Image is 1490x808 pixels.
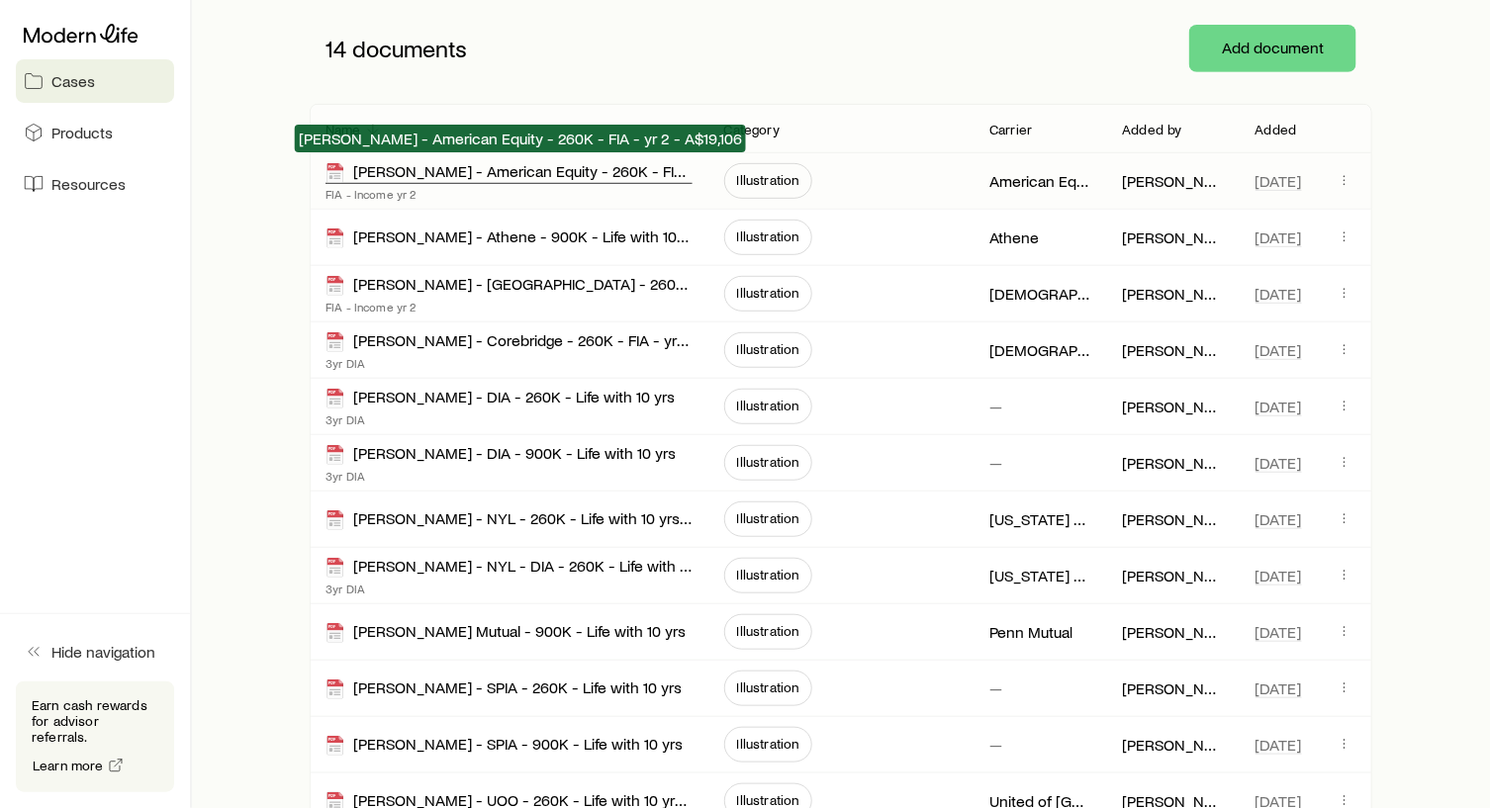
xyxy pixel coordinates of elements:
[1123,622,1224,642] p: [PERSON_NAME]
[326,677,682,700] div: [PERSON_NAME] - SPIA - 260K - Life with 10 yrs
[737,567,799,583] span: Illustration
[737,341,799,357] span: Illustration
[989,622,1072,642] p: Penn Mutual
[51,174,126,194] span: Resources
[1123,284,1224,304] p: [PERSON_NAME]
[326,468,676,484] p: 3yr DIA
[737,510,799,526] span: Illustration
[326,274,693,297] div: [PERSON_NAME] - [GEOGRAPHIC_DATA] - 260K - FIA - yr 2 - A$19,621
[737,172,799,188] span: Illustration
[737,454,799,470] span: Illustration
[737,736,799,752] span: Illustration
[989,227,1039,247] p: Athene
[1256,397,1302,416] span: [DATE]
[1123,397,1224,416] p: [PERSON_NAME]
[989,122,1032,137] p: Carrier
[326,734,683,757] div: [PERSON_NAME] - SPIA - 900K - Life with 10 yrs
[326,581,693,596] p: 3yr DIA
[737,228,799,244] span: Illustration
[1123,566,1224,585] p: [PERSON_NAME]
[1123,171,1224,191] p: [PERSON_NAME]
[326,411,675,427] p: 3yr DIA
[326,299,693,314] p: FIA - Income yr 2
[352,35,467,62] span: documents
[51,71,95,91] span: Cases
[989,453,1002,473] p: —
[1123,678,1224,698] p: [PERSON_NAME]
[1123,227,1224,247] p: [PERSON_NAME]
[51,642,155,662] span: Hide navigation
[989,171,1090,191] p: American Equity
[1189,25,1356,72] button: Add document
[989,678,1002,698] p: —
[326,122,361,137] p: Name
[1256,509,1302,529] span: [DATE]
[989,397,1002,416] p: —
[326,161,693,184] div: [PERSON_NAME] - American Equity - 260K - FIA - yr 2 - A$19,106
[1123,122,1182,137] p: Added by
[326,556,693,579] div: [PERSON_NAME] - NYL - DIA - 260K - Life with 10 yrs
[1256,678,1302,698] span: [DATE]
[326,226,693,249] div: [PERSON_NAME] - Athene - 900K - Life with 10 yrs - M$5,130
[989,284,1090,304] p: [DEMOGRAPHIC_DATA] General
[989,340,1090,360] p: [DEMOGRAPHIC_DATA] General
[1123,453,1224,473] p: [PERSON_NAME]
[989,566,1090,585] p: [US_STATE] Life
[1123,735,1224,755] p: [PERSON_NAME]
[326,387,675,409] div: [PERSON_NAME] - DIA - 260K - Life with 10 yrs
[32,697,158,745] p: Earn cash rewards for advisor referrals.
[16,681,174,792] div: Earn cash rewards for advisor referrals.Learn more
[326,621,686,644] div: [PERSON_NAME] Mutual - 900K - Life with 10 yrs
[1256,453,1302,473] span: [DATE]
[326,443,676,466] div: [PERSON_NAME] - DIA - 900K - Life with 10 yrs
[1256,340,1302,360] span: [DATE]
[1123,509,1224,529] p: [PERSON_NAME]
[326,355,693,371] p: 3yr DIA
[1256,735,1302,755] span: [DATE]
[1256,171,1302,191] span: [DATE]
[1123,340,1224,360] p: [PERSON_NAME]
[326,35,346,62] span: 14
[326,186,693,202] p: FIA - Income yr 2
[16,162,174,206] a: Resources
[1256,622,1302,642] span: [DATE]
[326,508,693,531] div: [PERSON_NAME] - NYL - 260K - Life with 10 yrs - M$1,655
[737,398,799,413] span: Illustration
[989,509,1090,529] p: [US_STATE] Life
[1256,284,1302,304] span: [DATE]
[16,59,174,103] a: Cases
[1256,566,1302,585] span: [DATE]
[16,630,174,673] button: Hide navigation
[1256,227,1302,247] span: [DATE]
[737,623,799,639] span: Illustration
[326,330,693,353] div: [PERSON_NAME] - Corebridge - 260K - FIA - yr 3- A$21,536
[724,122,780,137] p: Category
[737,285,799,301] span: Illustration
[737,792,799,808] span: Illustration
[51,123,113,142] span: Products
[1256,122,1297,137] p: Added
[989,735,1002,755] p: —
[33,759,104,772] span: Learn more
[16,111,174,154] a: Products
[737,679,799,695] span: Illustration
